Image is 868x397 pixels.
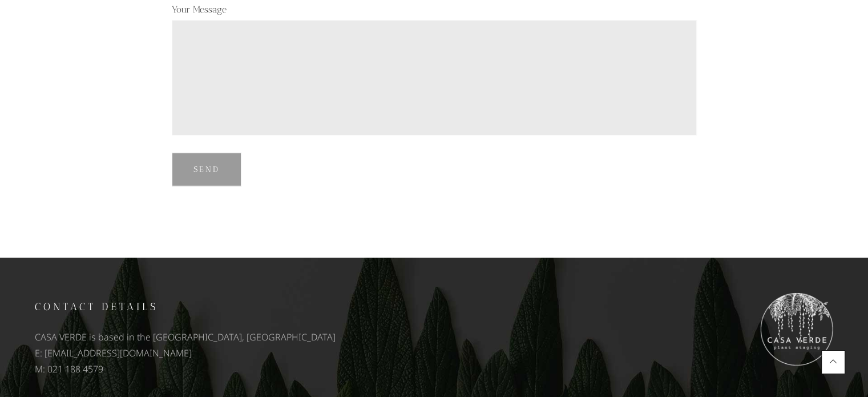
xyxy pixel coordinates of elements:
[35,297,429,316] h5: Contact details
[172,153,241,186] input: Send
[172,20,697,135] textarea: Your Message
[35,329,429,345] p: CASA VERDE is based in the [GEOGRAPHIC_DATA], [GEOGRAPHIC_DATA]
[172,4,697,135] label: Your Message
[35,345,429,361] p: E: [EMAIL_ADDRESS][DOMAIN_NAME]
[35,361,429,377] p: M: 021 188 4579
